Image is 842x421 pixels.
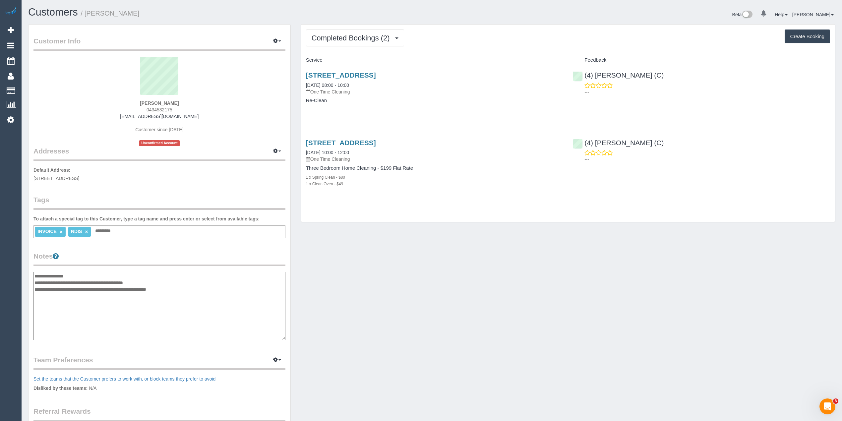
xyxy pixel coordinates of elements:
label: Default Address: [33,167,71,173]
span: Completed Bookings (2) [312,34,393,42]
a: [PERSON_NAME] [792,12,834,17]
span: NDIS [71,229,82,234]
small: / [PERSON_NAME] [81,10,140,17]
span: [STREET_ADDRESS] [33,176,79,181]
a: [DATE] 10:00 - 12:00 [306,150,349,155]
p: --- [584,89,830,95]
button: Create Booking [785,30,830,43]
img: New interface [742,11,752,19]
p: One Time Cleaning [306,89,563,95]
legend: Team Preferences [33,355,285,370]
p: One Time Cleaning [306,156,563,162]
span: INVOICE [37,229,57,234]
h4: Feedback [573,57,830,63]
h4: Service [306,57,563,63]
span: 0434532175 [147,107,172,112]
a: Help [775,12,788,17]
a: (4) [PERSON_NAME] (C) [573,139,664,147]
h4: Three Bedroom Home Cleaning - $199 Flat Rate [306,165,563,171]
legend: Tags [33,195,285,210]
iframe: Intercom live chat [819,398,835,414]
a: [STREET_ADDRESS] [306,139,376,147]
p: --- [584,156,830,163]
span: N/A [89,386,96,391]
span: Customer since [DATE] [135,127,183,132]
a: [DATE] 08:00 - 10:00 [306,83,349,88]
a: Beta [732,12,753,17]
legend: Customer Info [33,36,285,51]
button: Completed Bookings (2) [306,30,404,46]
a: [STREET_ADDRESS] [306,71,376,79]
small: 1 x Clean Oven - $49 [306,182,343,186]
small: 1 x Spring Clean - $80 [306,175,345,180]
label: To attach a special tag to this Customer, type a tag name and press enter or select from availabl... [33,215,260,222]
h4: Re-Clean [306,98,563,103]
a: [EMAIL_ADDRESS][DOMAIN_NAME] [120,114,199,119]
a: × [85,229,88,235]
img: Automaid Logo [4,7,17,16]
a: × [60,229,63,235]
span: 3 [833,398,838,404]
strong: [PERSON_NAME] [140,100,179,106]
legend: Notes [33,251,285,266]
a: Set the teams that the Customer prefers to work with, or block teams they prefer to avoid [33,376,215,382]
a: (4) [PERSON_NAME] (C) [573,71,664,79]
span: Unconfirmed Account [139,140,180,146]
label: Disliked by these teams: [33,385,88,391]
a: Customers [28,6,78,18]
